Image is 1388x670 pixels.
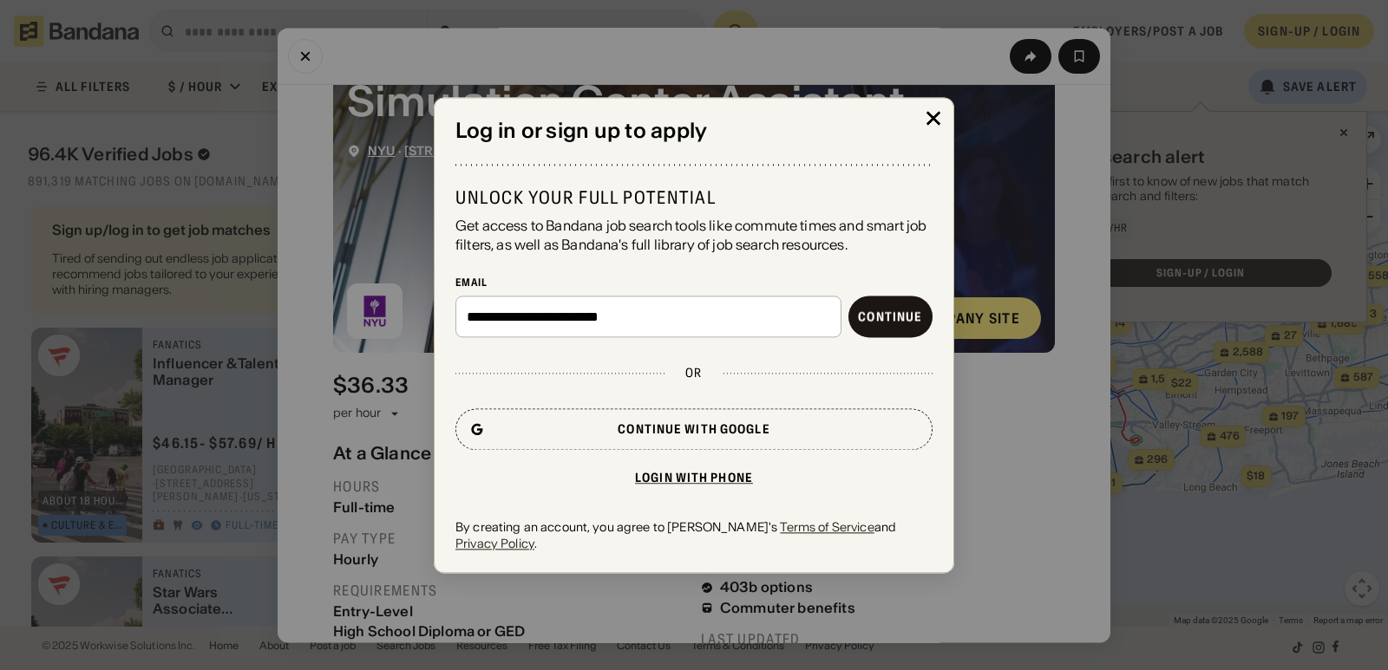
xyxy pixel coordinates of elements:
[455,186,933,209] div: Unlock your full potential
[455,276,933,289] div: Email
[635,472,753,485] div: Login with phone
[455,119,933,144] div: Log in or sign up to apply
[685,366,702,381] div: or
[780,520,874,536] a: Terms of Service
[455,216,933,255] div: Get access to Bandana job search tools like commute times and smart job filters, as well as Banda...
[618,424,769,436] div: Continue with Google
[455,520,933,551] div: By creating an account, you agree to [PERSON_NAME]'s and .
[455,536,534,551] a: Privacy Policy
[858,311,922,323] div: Continue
